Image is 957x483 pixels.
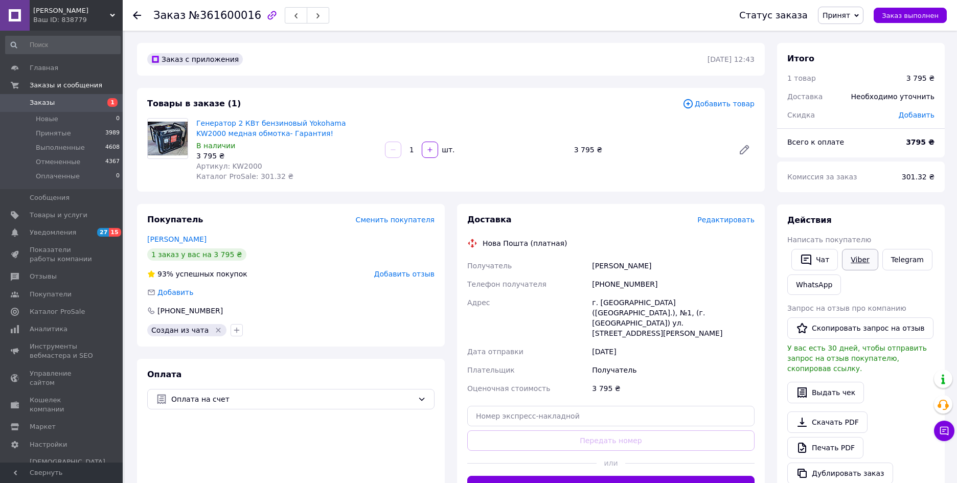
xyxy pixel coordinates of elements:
[842,249,878,270] a: Viber
[467,384,551,393] span: Оценочная стоимость
[156,306,224,316] div: [PHONE_NUMBER]
[882,249,932,270] a: Telegram
[480,238,569,248] div: Нова Пошта (платная)
[787,111,815,119] span: Скидка
[105,157,120,167] span: 4367
[734,140,755,160] a: Редактировать
[33,15,123,25] div: Ваш ID: 838779
[151,326,209,334] span: Создан из чата
[874,8,947,23] button: Заказ выполнен
[439,145,455,155] div: шт.
[597,458,625,468] span: или
[30,307,85,316] span: Каталог ProSale
[590,257,757,275] div: [PERSON_NAME]
[36,114,58,124] span: Новые
[107,98,118,107] span: 1
[36,143,85,152] span: Выполненные
[467,262,512,270] span: Получатель
[356,216,435,224] span: Сменить покупателя
[374,270,435,278] span: Добавить отзыв
[570,143,730,157] div: 3 795 ₴
[147,370,181,379] span: Оплата
[30,98,55,107] span: Заказы
[147,235,207,243] a: [PERSON_NAME]
[787,437,863,458] a: Печать PDF
[30,245,95,264] span: Показатели работы компании
[787,173,857,181] span: Комиссия за заказ
[882,12,939,19] span: Заказ выполнен
[105,143,120,152] span: 4608
[5,36,121,54] input: Поиск
[787,411,868,433] a: Скачать PDF
[171,394,414,405] span: Оплата на счет
[934,421,954,441] button: Чат с покупателем
[30,81,102,90] span: Заказы и сообщения
[467,280,546,288] span: Телефон получателя
[787,382,864,403] button: Выдать чек
[133,10,141,20] div: Вернуться назад
[147,53,243,65] div: Заказ с приложения
[787,138,844,146] span: Всего к оплате
[30,272,57,281] span: Отзывы
[147,248,246,261] div: 1 заказ у вас на 3 795 ₴
[30,228,76,237] span: Уведомления
[189,9,261,21] span: №361600016
[30,396,95,414] span: Кошелек компании
[116,172,120,181] span: 0
[590,342,757,361] div: [DATE]
[153,9,186,21] span: Заказ
[196,142,235,150] span: В наличии
[30,325,67,334] span: Аналитика
[196,172,293,180] span: Каталог ProSale: 301.32 ₴
[697,216,755,224] span: Редактировать
[708,55,755,63] time: [DATE] 12:43
[147,269,247,279] div: успешных покупок
[30,440,67,449] span: Настройки
[906,138,935,146] b: 3795 ₴
[30,342,95,360] span: Инструменты вебмастера и SEO
[906,73,935,83] div: 3 795 ₴
[33,6,110,15] span: Адамекс
[787,215,832,225] span: Действия
[30,422,56,431] span: Маркет
[214,326,222,334] svg: Удалить метку
[845,85,941,108] div: Необходимо уточнить
[109,228,121,237] span: 15
[590,293,757,342] div: г. [GEOGRAPHIC_DATA] ([GEOGRAPHIC_DATA].), №1, (г. [GEOGRAPHIC_DATA]) ул. [STREET_ADDRESS][PERSON...
[791,249,838,270] button: Чат
[590,379,757,398] div: 3 795 ₴
[467,215,512,224] span: Доставка
[787,54,814,63] span: Итого
[467,348,523,356] span: Дата отправки
[902,173,935,181] span: 301.32 ₴
[30,369,95,387] span: Управление сайтом
[148,122,188,155] img: Генератор 2 КВт бензиновый Yokohama KW2000 медная обмотка- Гарантия!
[30,193,70,202] span: Сообщения
[105,129,120,138] span: 3989
[467,406,755,426] input: Номер экспресс-накладной
[147,99,241,108] span: Товары в заказе (1)
[739,10,808,20] div: Статус заказа
[196,119,346,137] a: Генератор 2 КВт бензиновый Yokohama KW2000 медная обмотка- Гарантия!
[30,63,58,73] span: Главная
[787,74,816,82] span: 1 товар
[116,114,120,124] span: 0
[823,11,850,19] span: Принят
[196,151,377,161] div: 3 795 ₴
[36,129,71,138] span: Принятые
[157,288,193,296] span: Добавить
[36,172,80,181] span: Оплаченные
[30,290,72,299] span: Покупатели
[590,275,757,293] div: [PHONE_NUMBER]
[682,98,755,109] span: Добавить товар
[787,274,841,295] a: WhatsApp
[467,366,515,374] span: Плательщик
[899,111,935,119] span: Добавить
[196,162,262,170] span: Артикул: KW2000
[590,361,757,379] div: Получатель
[97,228,109,237] span: 27
[787,344,927,373] span: У вас есть 30 дней, чтобы отправить запрос на отзыв покупателю, скопировав ссылку.
[787,304,906,312] span: Запрос на отзыв про компанию
[787,317,933,339] button: Скопировать запрос на отзыв
[147,215,203,224] span: Покупатель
